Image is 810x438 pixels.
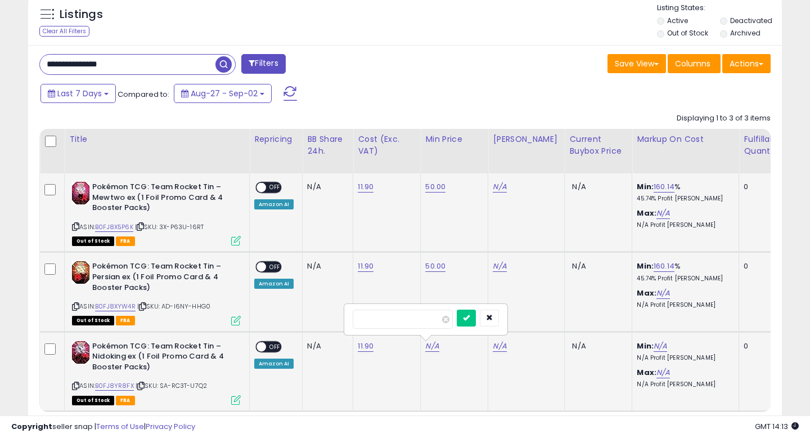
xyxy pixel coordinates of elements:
[667,16,688,25] label: Active
[254,133,298,145] div: Repricing
[637,275,730,283] p: 45.74% Profit [PERSON_NAME]
[72,261,89,284] img: 51e8LewnXnL._SL40_.jpg
[92,341,229,376] b: Pokémon TCG: Team Rocket Tin – Nidoking ex (1 Foil Promo Card & 4 Booster Packs)
[358,133,416,157] div: Cost (Exc. VAT)
[72,341,241,404] div: ASIN:
[72,261,241,324] div: ASIN:
[656,367,670,378] a: N/A
[637,301,730,309] p: N/A Profit [PERSON_NAME]
[572,181,586,192] span: N/A
[607,54,666,73] button: Save View
[656,208,670,219] a: N/A
[657,3,782,14] p: Listing States:
[266,262,284,272] span: OFF
[69,133,245,145] div: Title
[307,341,344,351] div: N/A
[116,316,135,325] span: FBA
[60,7,103,23] h5: Listings
[96,421,144,432] a: Terms of Use
[677,113,771,124] div: Displaying 1 to 3 of 3 items
[493,133,560,145] div: [PERSON_NAME]
[135,222,204,231] span: | SKU: 3X-P63U-16RT
[72,182,241,244] div: ASIN:
[632,129,739,173] th: The percentage added to the cost of goods (COGS) that forms the calculator for Min & Max prices.
[744,341,778,351] div: 0
[654,341,667,352] a: N/A
[667,28,708,38] label: Out of Stock
[241,54,285,74] button: Filters
[266,183,284,193] span: OFF
[493,261,506,272] a: N/A
[136,381,207,390] span: | SKU: SA-RC3T-U7Q2
[116,396,135,405] span: FBA
[654,261,674,272] a: 160.14
[637,381,730,388] p: N/A Profit [PERSON_NAME]
[637,261,654,271] b: Min:
[637,341,654,351] b: Min:
[116,236,135,246] span: FBA
[493,341,506,352] a: N/A
[730,16,772,25] label: Deactivated
[72,236,114,246] span: All listings that are currently out of stock and unavailable for purchase on Amazon
[358,341,373,352] a: 11.90
[637,182,730,203] div: %
[11,421,52,432] strong: Copyright
[425,133,483,145] div: Min Price
[493,181,506,193] a: N/A
[95,381,134,391] a: B0FJ8YR8FX
[57,88,102,99] span: Last 7 Days
[637,221,730,229] p: N/A Profit [PERSON_NAME]
[637,195,730,203] p: 45.74% Profit [PERSON_NAME]
[72,341,89,364] img: 51XaeJRHw4L._SL40_.jpg
[572,261,586,271] span: N/A
[637,367,656,378] b: Max:
[358,261,373,272] a: 11.90
[95,302,136,311] a: B0FJ8XYW4R
[72,316,114,325] span: All listings that are currently out of stock and unavailable for purchase on Amazon
[569,133,627,157] div: Current Buybox Price
[92,261,229,296] b: Pokémon TCG: Team Rocket Tin – Persian ex (1 Foil Promo Card & 4 Booster Packs)
[637,261,730,282] div: %
[656,288,670,299] a: N/A
[755,421,799,432] span: 2025-09-10 14:13 GMT
[307,133,348,157] div: BB Share 24h.
[744,261,778,271] div: 0
[39,26,89,37] div: Clear All Filters
[637,208,656,218] b: Max:
[637,133,734,145] div: Markup on Cost
[118,89,169,100] span: Compared to:
[425,261,445,272] a: 50.00
[266,342,284,351] span: OFF
[92,182,229,216] b: Pokémon TCG: Team Rocket Tin – Mewtwo ex (1 Foil Promo Card & 4 Booster Packs)
[307,182,344,192] div: N/A
[11,422,195,432] div: seller snap | |
[637,181,654,192] b: Min:
[146,421,195,432] a: Privacy Policy
[254,279,294,289] div: Amazon AI
[72,396,114,405] span: All listings that are currently out of stock and unavailable for purchase on Amazon
[637,354,730,362] p: N/A Profit [PERSON_NAME]
[637,288,656,298] b: Max:
[307,261,344,271] div: N/A
[254,199,294,209] div: Amazon AI
[744,182,778,192] div: 0
[730,28,760,38] label: Archived
[254,359,294,369] div: Amazon AI
[40,84,116,103] button: Last 7 Days
[174,84,272,103] button: Aug-27 - Sep-02
[425,341,439,352] a: N/A
[668,54,721,73] button: Columns
[722,54,771,73] button: Actions
[72,182,89,204] img: 51HIzalpVML._SL40_.jpg
[95,222,133,232] a: B0FJ8X5P6K
[425,181,445,193] a: 50.00
[358,181,373,193] a: 11.90
[572,341,586,351] span: N/A
[191,88,258,99] span: Aug-27 - Sep-02
[675,58,710,69] span: Columns
[744,133,782,157] div: Fulfillable Quantity
[137,302,210,311] span: | SKU: AD-I6NY-HHG0
[654,181,674,193] a: 160.14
